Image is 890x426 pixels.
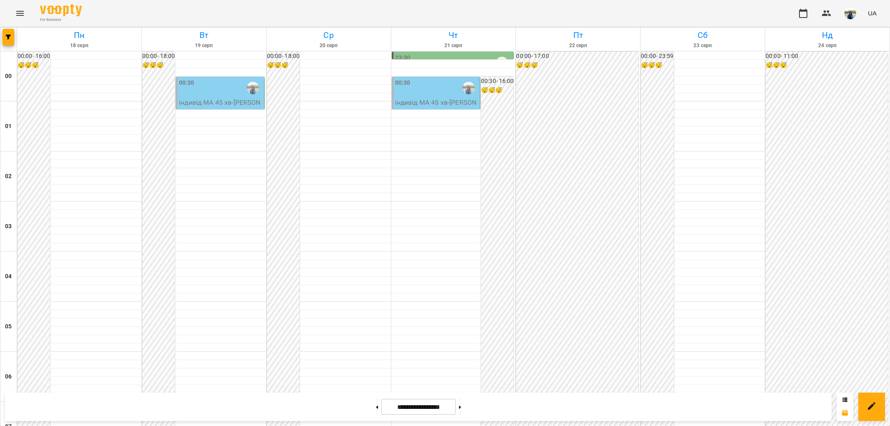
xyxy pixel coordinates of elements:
[395,98,479,117] p: індивід МА 45 хв - [PERSON_NAME]
[267,61,300,70] h6: 😴😴😴
[766,29,888,42] h6: Нд
[10,3,30,23] button: Menu
[865,5,880,21] button: UA
[5,322,12,331] h6: 05
[496,57,508,69] img: Олійник Алла
[393,29,514,42] h6: Чт
[395,78,411,88] label: 00:30
[179,98,262,117] p: індивід МА 45 хв - [PERSON_NAME]
[40,17,82,23] span: For Business
[267,52,300,61] h6: 00:00 - 18:00
[5,222,12,231] h6: 03
[462,82,475,94] img: Олійник Алла
[5,272,12,281] h6: 04
[516,61,638,70] h6: 😴😴😴
[481,86,514,95] h6: 😴😴😴
[18,61,50,70] h6: 😴😴😴
[18,42,140,50] h6: 18 серп
[18,52,50,61] h6: 00:00 - 16:00
[766,52,888,61] h6: 00:00 - 11:00
[268,29,390,42] h6: Ср
[868,9,877,18] span: UA
[845,8,856,19] img: 79bf113477beb734b35379532aeced2e.jpg
[766,61,888,70] h6: 😴😴😴
[5,372,12,381] h6: 06
[40,4,82,16] img: Voopty Logo
[641,52,673,61] h6: 00:00 - 23:59
[179,78,194,88] label: 00:30
[247,82,259,94] img: Олійник Алла
[641,61,673,70] h6: 😴😴😴
[517,29,639,42] h6: Пт
[142,52,175,61] h6: 00:00 - 18:00
[5,172,12,181] h6: 02
[395,53,411,63] label: 23:30
[393,42,514,50] h6: 21 серп
[143,42,265,50] h6: 19 серп
[642,29,764,42] h6: Сб
[5,122,12,131] h6: 01
[517,42,639,50] h6: 22 серп
[481,77,514,86] h6: 00:30 - 16:00
[5,72,12,81] h6: 00
[18,29,140,42] h6: Пн
[142,61,175,70] h6: 😴😴😴
[642,42,764,50] h6: 23 серп
[766,42,888,50] h6: 24 серп
[516,52,638,61] h6: 00:00 - 17:00
[268,42,390,50] h6: 20 серп
[143,29,265,42] h6: Вт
